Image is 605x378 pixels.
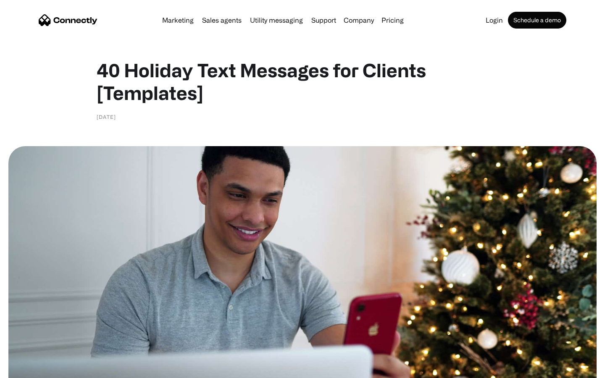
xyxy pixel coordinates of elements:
aside: Language selected: English [8,363,50,375]
a: Utility messaging [247,17,306,24]
div: [DATE] [97,113,116,121]
a: Sales agents [199,17,245,24]
ul: Language list [17,363,50,375]
a: Support [308,17,339,24]
a: Marketing [159,17,197,24]
h1: 40 Holiday Text Messages for Clients [Templates] [97,59,508,104]
a: Pricing [378,17,407,24]
div: Company [344,14,374,26]
a: Login [482,17,506,24]
a: Schedule a demo [508,12,566,29]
